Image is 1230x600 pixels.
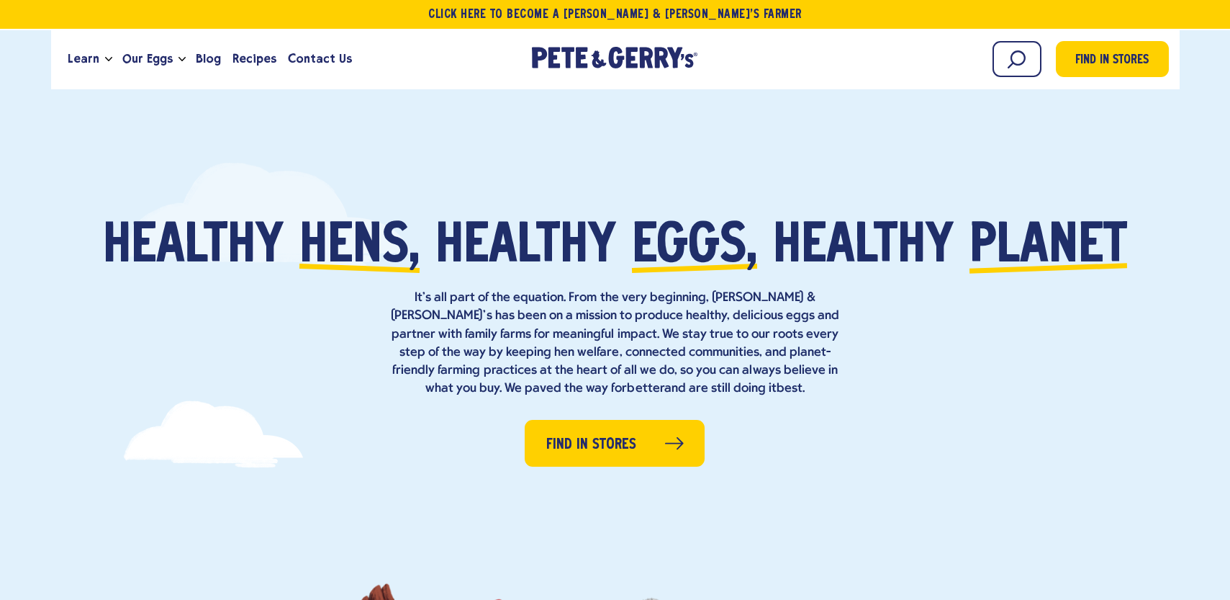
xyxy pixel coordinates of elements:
strong: better [627,382,664,395]
a: Learn [62,40,105,79]
a: Find in Stores [525,420,705,467]
input: Search [992,41,1041,77]
p: It’s all part of the equation. From the very beginning, [PERSON_NAME] & [PERSON_NAME]’s has been ... [385,289,846,398]
a: Our Eggs [117,40,178,79]
a: Recipes [227,40,282,79]
a: Find in Stores [1056,41,1169,77]
span: healthy [773,220,954,274]
span: Our Eggs [122,50,173,68]
span: Blog [196,50,221,68]
span: healthy [435,220,616,274]
span: Recipes [232,50,276,68]
span: Find in Stores [546,434,636,456]
span: eggs, [632,220,757,274]
span: Healthy [103,220,284,274]
span: planet [969,220,1127,274]
span: Learn [68,50,99,68]
span: Contact Us [288,50,352,68]
strong: best [777,382,802,395]
span: hens, [299,220,420,274]
a: Blog [190,40,227,79]
button: Open the dropdown menu for Learn [105,57,112,62]
span: Find in Stores [1075,51,1149,71]
a: Contact Us [282,40,358,79]
button: Open the dropdown menu for Our Eggs [178,57,186,62]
